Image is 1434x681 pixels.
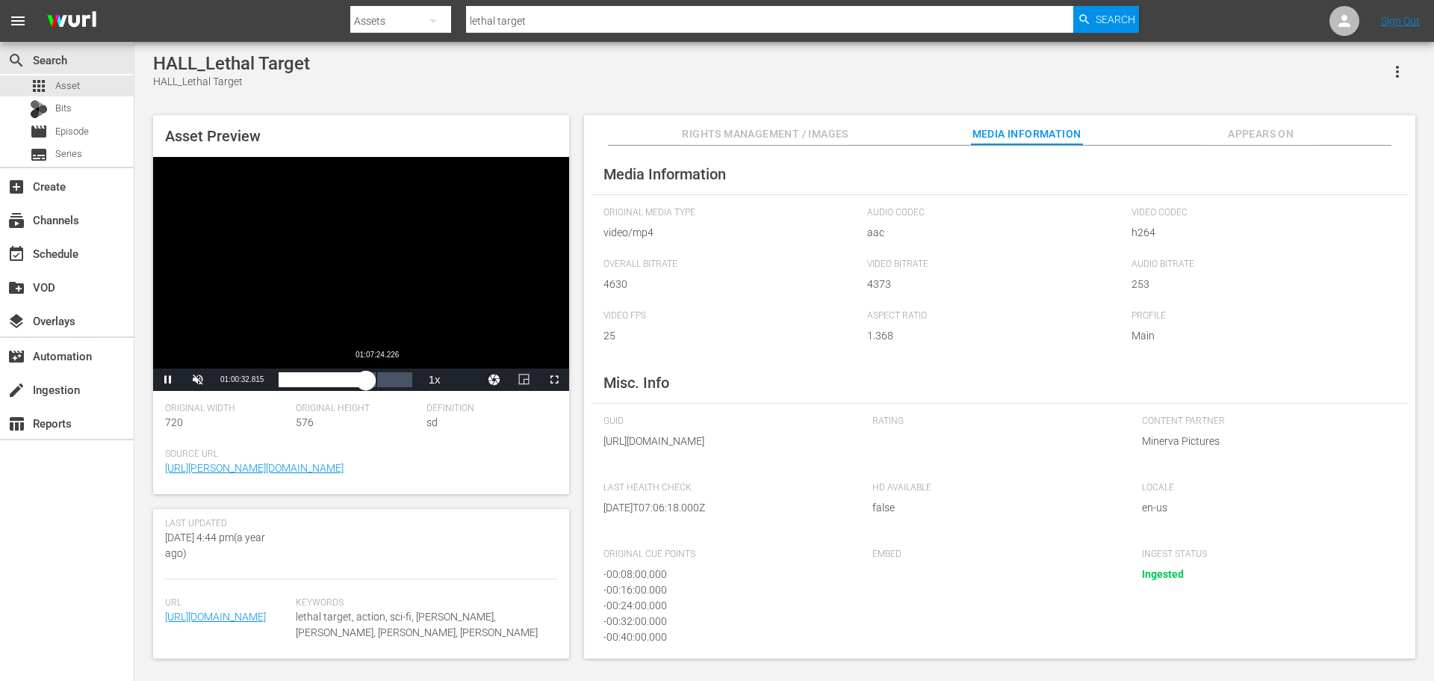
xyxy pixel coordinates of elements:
[603,482,850,494] span: Last Health Check
[603,277,860,292] span: 4630
[30,146,48,164] span: Series
[165,597,288,609] span: Url
[153,157,569,391] div: Video Player
[603,416,850,428] span: GUID
[603,614,842,629] div: - 00:32:00.000
[872,549,1119,561] span: Embed
[7,279,25,297] span: VOD
[1142,500,1388,516] span: en-us
[296,597,550,609] span: Keywords
[165,127,261,145] span: Asset Preview
[165,611,266,623] a: [URL][DOMAIN_NAME]
[165,416,183,428] span: 720
[1142,416,1388,428] span: Content Partner
[36,4,108,39] img: ans4CAIJ8jUAAAAAAAAAAAAAAAAAAAAAAAAgQb4GAAAAAAAAAAAAAAAAAAAAAAAAJMjXAAAAAAAAAAAAAAAAAAAAAAAAgAT5G...
[603,567,842,582] div: - 00:08:00.000
[420,369,450,391] button: Playback Rate
[55,78,80,93] span: Asset
[7,415,25,433] span: Reports
[603,549,850,561] span: Original Cue Points
[165,531,265,559] span: [DATE] 4:44 pm ( a year ago )
[55,124,89,139] span: Episode
[872,416,1119,428] span: Rating
[30,123,48,141] span: Episode
[867,310,1124,322] span: Aspect Ratio
[867,277,1124,292] span: 4373
[1096,6,1135,33] span: Search
[153,369,183,391] button: Pause
[9,12,27,30] span: menu
[296,416,314,428] span: 576
[603,434,850,449] span: [URL][DOMAIN_NAME]
[7,381,25,399] span: Ingestion
[7,348,25,366] span: Automation
[867,328,1124,344] span: 1.368
[165,462,344,474] a: [URL][PERSON_NAME][DOMAIN_NAME]
[603,328,860,344] span: 25
[867,225,1124,241] span: aac
[55,101,72,116] span: Bits
[1205,125,1317,144] span: Appears On
[603,165,726,183] span: Media Information
[603,500,850,516] span: [DATE]T07:06:18.000Z
[603,582,842,598] div: - 00:16:00.000
[7,245,25,263] span: Schedule
[426,416,438,428] span: sd
[296,609,550,641] span: lethal target, action, sci-fi, [PERSON_NAME], [PERSON_NAME], [PERSON_NAME], [PERSON_NAME]
[426,403,550,415] span: Definition
[30,100,48,118] div: Bits
[603,207,860,219] span: Original Media Type
[153,53,310,74] div: HALL_Lethal Target
[1132,259,1388,271] span: Audio Bitrate
[603,310,860,322] span: Video FPS
[682,125,848,144] span: Rights Management / Images
[509,369,539,391] button: Picture-in-Picture
[867,259,1124,271] span: Video Bitrate
[1142,549,1388,561] span: Ingest Status
[1142,482,1388,494] span: Locale
[165,449,550,460] span: Source Url
[1132,328,1388,344] span: Main
[7,212,25,229] span: Channels
[1132,225,1388,241] span: h264
[296,403,419,415] span: Original Height
[279,372,412,387] div: Progress Bar
[30,77,48,95] span: Asset
[872,482,1119,494] span: HD Available
[603,225,860,241] span: video/mp4
[872,500,1119,516] span: false
[603,259,860,271] span: Overall Bitrate
[183,369,213,391] button: Unmute
[479,369,509,391] button: Jump To Time
[220,375,264,383] span: 01:00:32.815
[603,629,842,645] div: - 00:40:00.000
[1132,310,1388,322] span: Profile
[153,74,310,90] div: HALL_Lethal Target
[7,312,25,330] span: Overlays
[1073,6,1139,33] button: Search
[971,125,1083,144] span: Media Information
[1132,207,1388,219] span: Video Codec
[1381,15,1420,27] a: Sign Out
[867,207,1124,219] span: Audio Codec
[603,374,669,392] span: Misc. Info
[603,598,842,614] div: - 00:24:00.000
[539,369,569,391] button: Fullscreen
[165,403,288,415] span: Original Width
[55,147,82,161] span: Series
[165,518,288,530] span: Last Updated
[1132,277,1388,292] span: 253
[7,52,25,70] span: Search
[1142,568,1184,580] span: Ingested
[1142,434,1388,449] span: Minerva Pictures
[7,178,25,196] span: Create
